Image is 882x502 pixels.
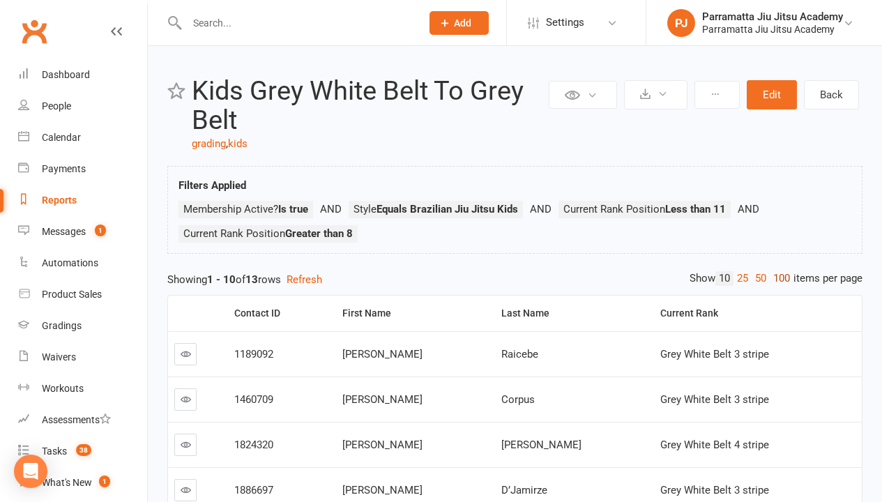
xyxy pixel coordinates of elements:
a: Product Sales [18,279,147,310]
div: Assessments [42,414,111,425]
a: Clubworx [17,14,52,49]
span: Add [454,17,471,29]
a: 25 [733,271,752,286]
div: Current Rank [660,308,851,319]
div: Automations [42,257,98,268]
span: [PERSON_NAME] [342,484,423,496]
strong: Filters Applied [178,179,246,192]
div: Open Intercom Messenger [14,455,47,488]
a: Workouts [18,373,147,404]
span: [PERSON_NAME] [342,348,423,360]
div: Dashboard [42,69,90,80]
strong: Less than 11 [665,203,726,215]
button: Edit [747,80,797,109]
a: People [18,91,147,122]
a: 50 [752,271,770,286]
a: What's New1 [18,467,147,499]
span: Grey White Belt 3 stripe [660,484,769,496]
span: [PERSON_NAME] [342,439,423,451]
a: Payments [18,153,147,185]
div: Payments [42,163,86,174]
div: PJ [667,9,695,37]
a: 10 [715,271,733,286]
div: Calendar [42,132,81,143]
span: 1 [99,476,110,487]
div: Parramatta Jiu Jitsu Academy [702,23,843,36]
a: Calendar [18,122,147,153]
span: 1189092 [234,348,273,360]
span: Settings [546,7,584,38]
span: [PERSON_NAME] [342,393,423,406]
span: Style [353,203,518,215]
button: Add [429,11,489,35]
strong: 13 [245,273,258,286]
div: Gradings [42,320,82,331]
span: 1 [95,225,106,236]
div: Parramatta Jiu Jitsu Academy [702,10,843,23]
a: Automations [18,248,147,279]
span: Grey White Belt 3 stripe [660,393,769,406]
span: Current Rank Position [183,227,353,240]
span: Raicebe [501,348,538,360]
div: People [42,100,71,112]
div: Product Sales [42,289,102,300]
button: Refresh [287,271,322,288]
div: Messages [42,226,86,237]
div: Waivers [42,351,76,363]
a: Reports [18,185,147,216]
span: Current Rank Position [563,203,726,215]
div: Showing of rows [167,271,862,288]
strong: Greater than 8 [285,227,353,240]
a: Dashboard [18,59,147,91]
span: Grey White Belt 4 stripe [660,439,769,451]
input: Search... [183,13,411,33]
span: D’Jamirze [501,484,547,496]
span: Grey White Belt 3 stripe [660,348,769,360]
div: First Name [342,308,484,319]
div: Contact ID [234,308,326,319]
h2: Kids Grey White Belt To Grey Belt [192,77,545,135]
span: 38 [76,444,91,456]
a: Assessments [18,404,147,436]
a: Waivers [18,342,147,373]
a: Gradings [18,310,147,342]
span: 1824320 [234,439,273,451]
div: What's New [42,477,92,488]
a: Tasks 38 [18,436,147,467]
div: Reports [42,195,77,206]
span: 1460709 [234,393,273,406]
strong: Is true [278,203,308,215]
div: Workouts [42,383,84,394]
a: grading [192,137,226,150]
a: Back [804,80,859,109]
span: [PERSON_NAME] [501,439,581,451]
a: 100 [770,271,793,286]
div: Tasks [42,446,67,457]
div: Show items per page [690,271,862,286]
div: Last Name [501,308,643,319]
strong: 1 - 10 [207,273,236,286]
strong: Equals Brazilian Jiu Jitsu Kids [377,203,518,215]
span: , [226,137,228,150]
span: Corpus [501,393,535,406]
a: kids [228,137,248,150]
a: Messages 1 [18,216,147,248]
span: 1886697 [234,484,273,496]
span: Membership Active? [183,203,308,215]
